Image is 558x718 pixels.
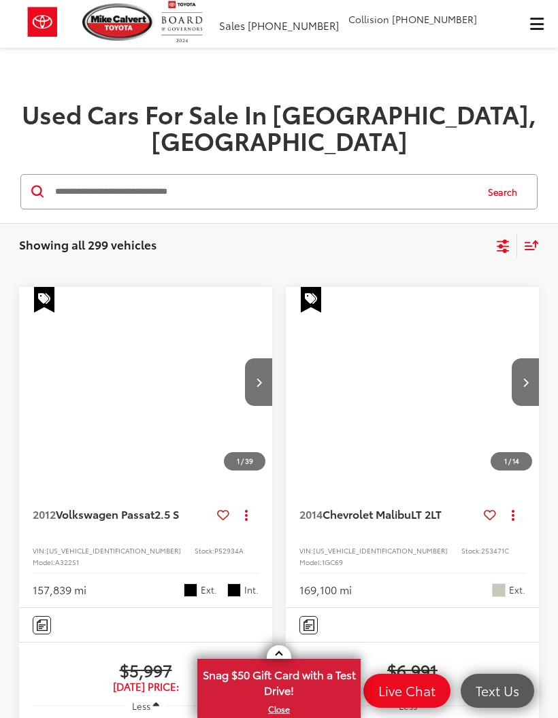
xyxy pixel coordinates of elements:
button: Actions [502,502,525,526]
button: Select sort value [517,233,539,257]
img: Comments [303,619,314,631]
div: 157,839 mi [33,582,86,598]
a: 2012Volkswagen Passat2.5 S [33,507,212,522]
div: 169,100 mi [299,582,352,598]
span: Model: [299,557,322,567]
span: dropdown dots [512,509,514,520]
span: Champagne Silver Metallic [492,583,506,597]
span: 2.5 S [154,506,179,522]
span: [DATE] Price: [33,680,259,694]
span: Black [184,583,197,597]
span: Less [132,700,150,712]
span: Special [301,287,321,313]
span: Special [34,287,54,313]
button: Next image [245,358,272,406]
span: P52934A [214,545,244,555]
span: / [240,456,245,466]
span: Sales [219,18,245,33]
span: 14 [512,456,519,466]
span: [PHONE_NUMBER] [392,12,477,26]
button: Next image [512,358,539,406]
img: Comments [37,619,48,631]
span: Collision [348,12,389,26]
button: Search [475,175,537,209]
span: Snag $50 Gift Card with a Test Drive! [199,660,359,702]
input: Search by Make, Model, or Keyword [54,175,475,208]
span: Ext. [509,583,525,596]
a: 2014Chevrolet MalibuLT 2LT [299,507,478,522]
span: [PHONE_NUMBER] [248,18,339,33]
span: 1GC69 [322,557,343,567]
span: Ext. [201,583,217,596]
span: Text Us [469,682,526,699]
span: Chevrolet Malibu [323,506,411,522]
span: Showing all 299 vehicles [19,236,157,252]
span: VIN: [299,545,313,555]
span: 39 [245,456,253,466]
button: Comments [33,616,51,634]
a: Text Us [461,674,534,708]
span: A322S1 [55,557,79,567]
span: [US_VEHICLE_IDENTIFICATION_NUMBER] [313,545,448,555]
span: LT 2LT [411,506,442,522]
button: Actions [235,502,259,526]
span: Stock: [461,545,481,555]
span: Model: [33,557,55,567]
span: Int. [244,583,259,596]
button: Comments [299,616,318,634]
span: 2012 [33,506,56,522]
span: dropdown dots [245,509,248,520]
button: Less [125,694,166,718]
span: / [507,456,512,466]
span: 1 [237,456,240,466]
a: Live Chat [363,674,450,708]
span: 2014 [299,506,323,522]
span: 253471C [481,545,509,555]
span: Live Chat [372,682,442,699]
span: VIN: [33,545,46,555]
span: Stock: [195,545,214,555]
span: Volkswagen Passat [56,506,154,522]
img: Mike Calvert Toyota [82,3,154,41]
span: 1 [504,456,507,466]
span: $5,997 [33,660,259,680]
span: $6,991 [299,660,525,680]
span: Titan Black [227,583,241,597]
span: [US_VEHICLE_IDENTIFICATION_NUMBER] [46,545,181,555]
button: Select filters [495,235,512,255]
